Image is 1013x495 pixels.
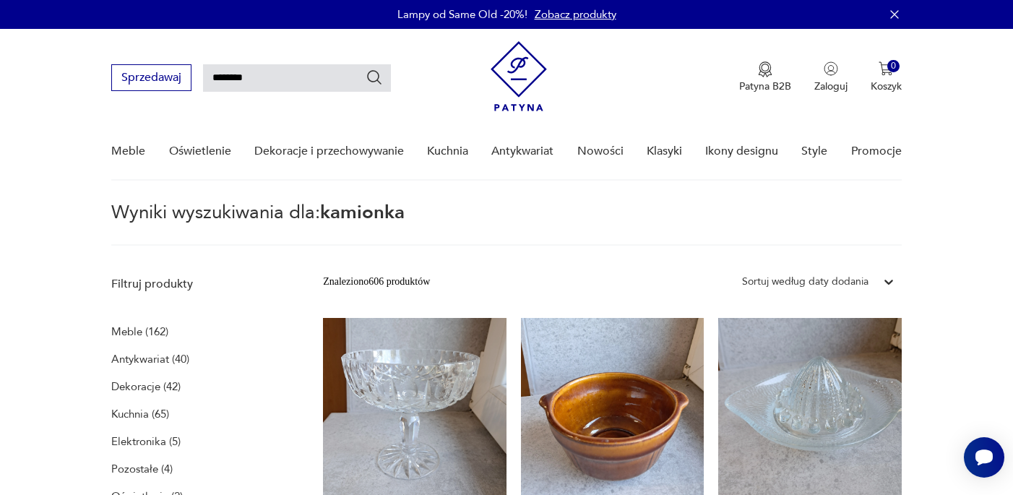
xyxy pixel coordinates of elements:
a: Pozostałe (4) [111,459,173,479]
a: Dekoracje (42) [111,376,181,397]
a: Kuchnia (65) [111,404,169,424]
a: Meble (162) [111,322,168,342]
div: 0 [887,60,900,72]
p: Koszyk [871,79,902,93]
img: Ikona koszyka [879,61,893,76]
a: Dekoracje i przechowywanie [254,124,404,179]
a: Promocje [851,124,902,179]
a: Sprzedawaj [111,74,191,84]
a: Ikona medaluPatyna B2B [739,61,791,93]
p: Zaloguj [814,79,848,93]
div: Znaleziono 606 produktów [323,274,430,290]
a: Oświetlenie [169,124,231,179]
button: Zaloguj [814,61,848,93]
p: Filtruj produkty [111,276,288,292]
button: Sprzedawaj [111,64,191,91]
img: Patyna - sklep z meblami i dekoracjami vintage [491,41,547,111]
button: Szukaj [366,69,383,86]
img: Ikonka użytkownika [824,61,838,76]
button: 0Koszyk [871,61,902,93]
a: Elektronika (5) [111,431,181,452]
a: Klasyki [647,124,682,179]
p: Lampy od Same Old -20%! [397,7,527,22]
a: Style [801,124,827,179]
a: Zobacz produkty [535,7,616,22]
p: Patyna B2B [739,79,791,93]
div: Sortuj według daty dodania [742,274,868,290]
a: Kuchnia [427,124,468,179]
a: Meble [111,124,145,179]
a: Antykwariat (40) [111,349,189,369]
a: Ikony designu [705,124,778,179]
p: Wyniki wyszukiwania dla: [111,204,902,246]
iframe: Smartsupp widget button [964,437,1004,478]
a: Nowości [577,124,624,179]
span: kamionka [320,199,405,225]
a: Antykwariat [491,124,553,179]
button: Patyna B2B [739,61,791,93]
img: Ikona medalu [758,61,772,77]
